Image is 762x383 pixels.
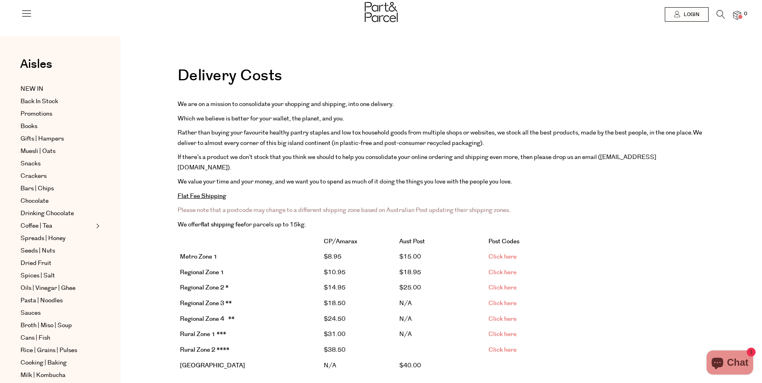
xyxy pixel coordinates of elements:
[20,84,94,94] a: NEW IN
[20,259,94,268] a: Dried Fruit
[324,299,345,308] span: $18.50
[20,122,37,131] span: Books
[20,184,94,194] a: Bars | Chips
[178,206,511,214] span: Please note that a postcode may change to a different shipping zone based on Australian Post upda...
[20,184,54,194] span: Bars | Chips
[488,346,517,354] a: Click here
[397,296,486,312] td: N/A
[733,11,741,19] a: 0
[180,330,226,338] strong: Rural Zone 1 ***
[180,315,235,323] b: Regional Zone 4 **
[20,234,65,243] span: Spreads | Honey
[682,11,699,18] span: Login
[20,333,50,343] span: Cans | Fish
[20,346,94,355] a: Rice | Grains | Pulses
[178,220,306,229] span: We offer for parcels up to 15kg.
[180,299,232,308] b: Regional Zone 3 **
[20,333,94,343] a: Cans | Fish
[20,234,94,243] a: Spreads | Honey
[399,237,425,246] strong: Aust Post
[20,346,77,355] span: Rice | Grains | Pulses
[180,283,229,292] b: Regional Zone 2 *
[488,283,517,292] a: Click here
[321,249,397,265] td: $8.95
[20,271,94,281] a: Spices | Salt
[20,358,94,368] a: Cooking | Baking
[178,68,705,92] h1: Delivery Costs
[397,280,486,296] td: $25.00
[178,153,656,172] span: If there’s a product we don’t stock that you think we should to help you consolidate your online ...
[488,330,517,338] a: Click here
[20,196,94,206] a: Chocolate
[20,271,55,281] span: Spices | Salt
[20,58,52,78] a: Aisles
[397,265,486,280] td: $18.95
[20,246,55,256] span: Seeds | Nuts
[178,128,705,148] p: We deliver to almost every corner of this big island continent (in plastic-free and post-consumer...
[20,358,67,368] span: Cooking | Baking
[488,268,517,277] a: Click here
[201,220,244,229] strong: flat shipping fee
[704,350,756,377] inbox-online-store-chat: Shopify online store chat
[20,147,94,156] a: Muesli | Oats
[321,358,397,373] td: N/A
[399,361,421,370] span: $ 40.00
[20,171,47,181] span: Crackers
[20,159,41,169] span: Snacks
[20,134,64,144] span: Gifts | Hampers
[488,237,519,246] strong: Post Codes
[20,84,43,94] span: NEW IN
[665,7,709,22] a: Login
[20,97,58,106] span: Back In Stock
[20,97,94,106] a: Back In Stock
[321,311,397,327] td: $24.50
[178,128,693,137] span: Rather than buying your favourite healthy pantry staples and low tox household goods from multipl...
[20,147,55,156] span: Muesli | Oats
[20,221,52,231] span: Coffee | Tea
[20,196,49,206] span: Chocolate
[178,114,344,123] span: Which we believe is better for your wallet, the planet, and you.
[20,296,94,306] a: Pasta | Noodles
[397,327,486,342] td: N/A
[20,109,52,119] span: Promotions
[20,171,94,181] a: Crackers
[397,249,486,265] td: $15.00
[20,296,63,306] span: Pasta | Noodles
[20,246,94,256] a: Seeds | Nuts
[178,177,512,186] span: We value your time and your money, and we want you to spend as much of it doing the things you lo...
[20,122,94,131] a: Books
[180,361,245,370] strong: [GEOGRAPHIC_DATA]
[20,159,94,169] a: Snacks
[365,2,398,22] img: Part&Parcel
[20,321,94,330] a: Broth | Miso | Soup
[488,299,517,308] a: Click here
[20,259,51,268] span: Dried Fruit
[178,100,394,108] span: We are on a mission to consolidate your shopping and shipping, into one delivery.
[324,330,345,338] span: $31.00
[94,221,100,231] button: Expand/Collapse Coffee | Tea
[397,311,486,327] td: N/A
[20,209,74,218] span: Drinking Chocolate
[20,109,94,119] a: Promotions
[20,134,94,144] a: Gifts | Hampers
[488,253,517,261] a: Click here
[20,221,94,231] a: Coffee | Tea
[20,308,41,318] span: Sauces
[20,321,72,330] span: Broth | Miso | Soup
[321,280,397,296] td: $14.95
[180,268,224,277] b: Regional Zone 1
[321,265,397,280] td: $10.95
[178,192,226,200] strong: Flat Fee Shipping
[20,283,76,293] span: Oils | Vinegar | Ghee
[20,308,94,318] a: Sauces
[20,371,65,380] span: Milk | Kombucha
[488,315,517,323] a: Click here
[20,209,94,218] a: Drinking Chocolate
[20,55,52,73] span: Aisles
